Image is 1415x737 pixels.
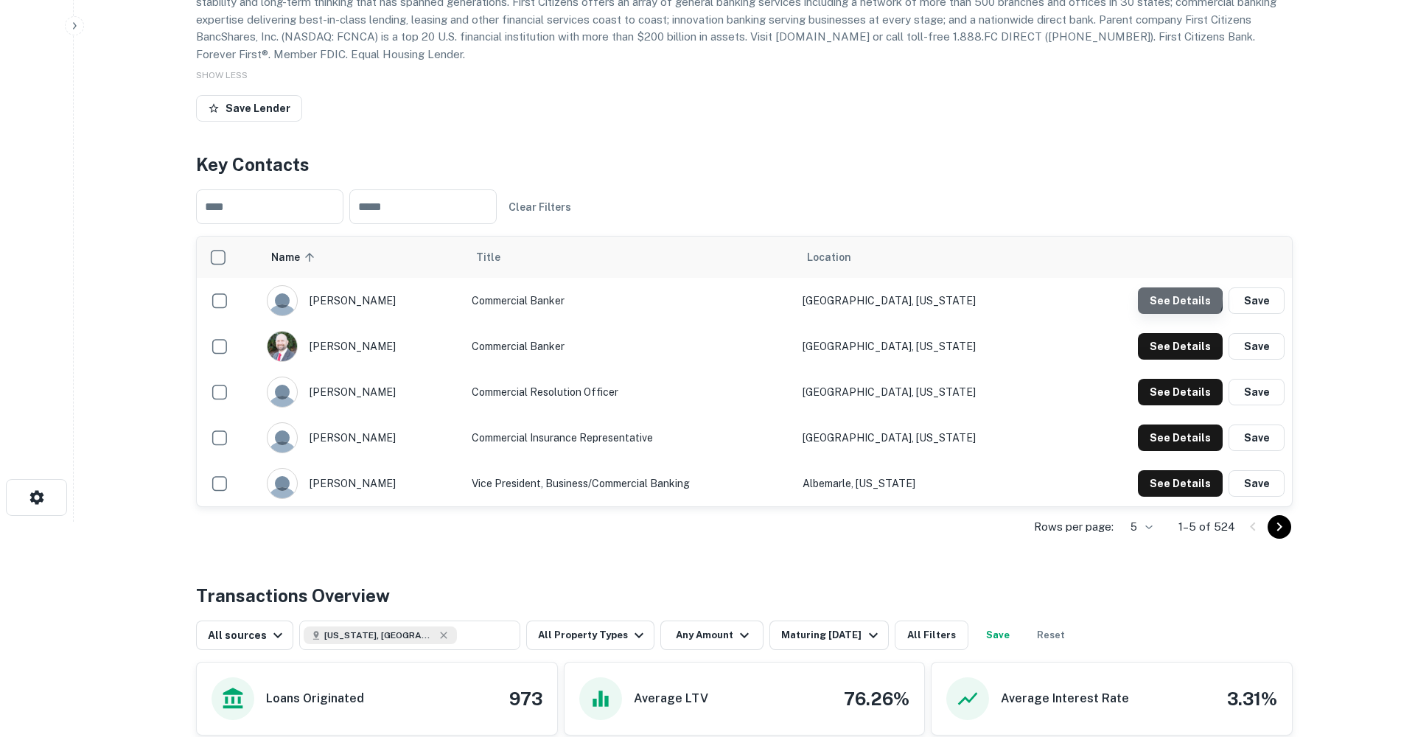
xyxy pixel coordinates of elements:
[268,377,297,407] img: 9c8pery4andzj6ohjkjp54ma2
[503,194,577,220] button: Clear Filters
[1229,379,1285,405] button: Save
[259,237,464,278] th: Name
[1119,517,1155,538] div: 5
[464,324,795,369] td: Commercial Banker
[509,685,542,712] h4: 973
[1027,621,1075,650] button: Reset
[268,469,297,498] img: 9c8pery4andzj6ohjkjp54ma2
[464,278,795,324] td: Commercial Banker
[267,285,456,316] div: [PERSON_NAME]
[464,237,795,278] th: Title
[266,690,364,708] h6: Loans Originated
[1034,518,1114,536] p: Rows per page:
[795,324,1063,369] td: [GEOGRAPHIC_DATA], [US_STATE]
[660,621,764,650] button: Any Amount
[1001,690,1129,708] h6: Average Interest Rate
[844,685,909,712] h4: 76.26%
[196,70,248,80] span: SHOW LESS
[476,248,520,266] span: Title
[769,621,888,650] button: Maturing [DATE]
[267,422,456,453] div: [PERSON_NAME]
[1138,470,1223,497] button: See Details
[196,621,293,650] button: All sources
[267,377,456,408] div: [PERSON_NAME]
[526,621,654,650] button: All Property Types
[268,286,297,315] img: 9c8pery4andzj6ohjkjp54ma2
[197,237,1292,506] div: scrollable content
[1229,470,1285,497] button: Save
[324,629,435,642] span: [US_STATE], [GEOGRAPHIC_DATA]
[1178,518,1235,536] p: 1–5 of 524
[634,690,708,708] h6: Average LTV
[795,415,1063,461] td: [GEOGRAPHIC_DATA], [US_STATE]
[781,626,881,644] div: Maturing [DATE]
[271,248,319,266] span: Name
[464,415,795,461] td: Commercial Insurance Representative
[807,248,851,266] span: Location
[895,621,968,650] button: All Filters
[1229,287,1285,314] button: Save
[1229,425,1285,451] button: Save
[974,621,1021,650] button: Save your search to get updates of matches that match your search criteria.
[196,95,302,122] button: Save Lender
[268,332,297,361] img: 1649939943965
[795,369,1063,415] td: [GEOGRAPHIC_DATA], [US_STATE]
[208,626,287,644] div: All sources
[1138,379,1223,405] button: See Details
[1268,515,1291,539] button: Go to next page
[1229,333,1285,360] button: Save
[267,331,456,362] div: [PERSON_NAME]
[795,278,1063,324] td: [GEOGRAPHIC_DATA], [US_STATE]
[196,582,390,609] h4: Transactions Overview
[1138,333,1223,360] button: See Details
[1138,425,1223,451] button: See Details
[464,369,795,415] td: Commercial Resolution Officer
[795,461,1063,506] td: Albemarle, [US_STATE]
[268,423,297,453] img: 9c8pery4andzj6ohjkjp54ma2
[464,461,795,506] td: Vice President, Business/Commercial Banking
[1227,685,1277,712] h4: 3.31%
[267,468,456,499] div: [PERSON_NAME]
[196,151,1293,178] h4: Key Contacts
[795,237,1063,278] th: Location
[1138,287,1223,314] button: See Details
[1341,619,1415,690] iframe: Chat Widget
